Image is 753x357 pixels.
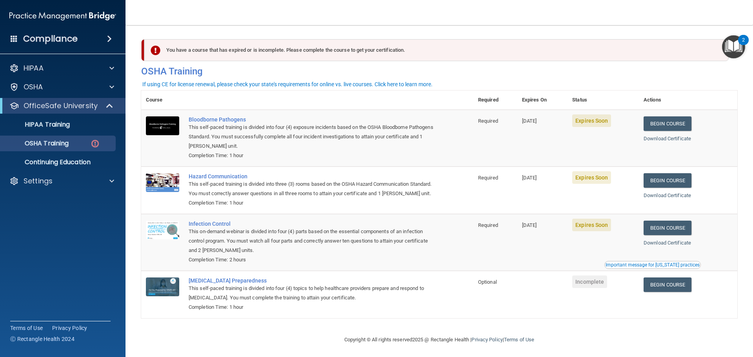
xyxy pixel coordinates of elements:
a: Download Certificate [644,240,691,246]
a: Settings [9,176,114,186]
a: Begin Course [644,116,691,131]
span: [DATE] [522,175,537,181]
div: If using CE for license renewal, please check your state's requirements for online vs. live cours... [142,82,433,87]
img: PMB logo [9,8,116,24]
th: Expires On [517,91,567,110]
div: Completion Time: 1 hour [189,303,434,312]
span: Expires Soon [572,219,611,231]
p: OSHA [24,82,43,92]
th: Course [141,91,184,110]
h4: Compliance [23,33,78,44]
a: OfficeSafe University [9,101,114,111]
div: This on-demand webinar is divided into four (4) parts based on the essential components of an inf... [189,227,434,255]
div: This self-paced training is divided into three (3) rooms based on the OSHA Hazard Communication S... [189,179,434,198]
th: Required [473,91,517,110]
div: Copyright © All rights reserved 2025 @ Rectangle Health | | [296,327,582,352]
p: HIPAA [24,63,44,73]
div: Completion Time: 1 hour [189,198,434,208]
a: Begin Course [644,221,691,235]
div: You have a course that has expired or is incomplete. Please complete the course to get your certi... [144,39,729,61]
div: Completion Time: 2 hours [189,255,434,265]
a: Privacy Policy [471,337,502,343]
a: [MEDICAL_DATA] Preparedness [189,277,434,284]
span: Optional [478,279,497,285]
div: 2 [742,40,745,50]
a: Begin Course [644,277,691,292]
span: Expires Soon [572,114,611,127]
p: Settings [24,176,53,186]
a: Hazard Communication [189,173,434,179]
a: Terms of Use [504,337,534,343]
a: HIPAA [9,63,114,73]
th: Status [567,91,639,110]
p: OSHA Training [5,140,69,147]
th: Actions [639,91,737,110]
p: Continuing Education [5,158,112,166]
div: Important message for [US_STATE] practices [606,263,700,267]
p: HIPAA Training [5,121,70,129]
span: Incomplete [572,275,607,288]
button: Open Resource Center, 2 new notifications [722,35,745,58]
img: exclamation-circle-solid-danger.72ef9ffc.png [151,45,160,55]
a: Download Certificate [644,192,691,198]
span: Required [478,175,498,181]
span: Expires Soon [572,171,611,184]
span: Required [478,222,498,228]
img: danger-circle.6113f641.png [90,139,100,149]
a: Begin Course [644,173,691,188]
a: OSHA [9,82,114,92]
a: Bloodborne Pathogens [189,116,434,123]
div: Completion Time: 1 hour [189,151,434,160]
a: Infection Control [189,221,434,227]
span: [DATE] [522,118,537,124]
div: This self-paced training is divided into four (4) topics to help healthcare providers prepare and... [189,284,434,303]
button: If using CE for license renewal, please check your state's requirements for online vs. live cours... [141,80,434,88]
a: Download Certificate [644,136,691,141]
a: Privacy Policy [52,324,87,332]
a: Terms of Use [10,324,43,332]
button: Read this if you are a dental practitioner in the state of CA [604,261,701,269]
p: OfficeSafe University [24,101,98,111]
span: Ⓒ Rectangle Health 2024 [10,335,75,343]
span: [DATE] [522,222,537,228]
div: This self-paced training is divided into four (4) exposure incidents based on the OSHA Bloodborne... [189,123,434,151]
span: Required [478,118,498,124]
h4: OSHA Training [141,66,737,77]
